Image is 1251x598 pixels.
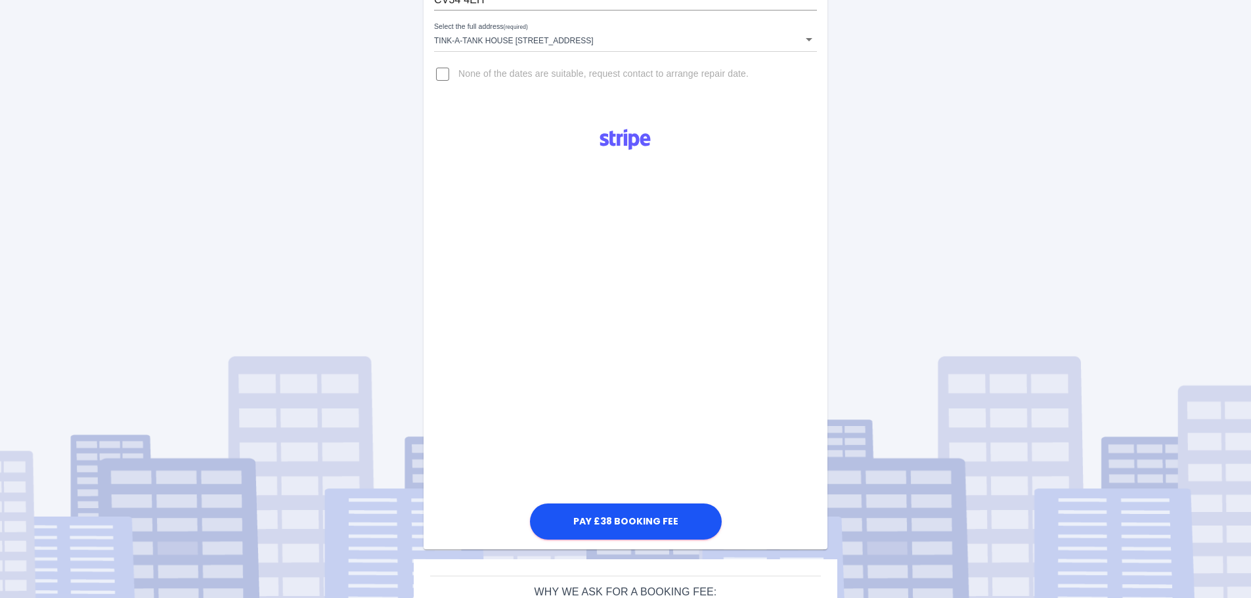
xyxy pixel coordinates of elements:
small: (required) [504,24,528,30]
div: Tink-A-Tank House [STREET_ADDRESS] [434,28,817,51]
label: Select the full address [434,22,528,32]
span: None of the dates are suitable, request contact to arrange repair date. [458,68,749,81]
img: Logo [592,124,658,156]
button: Pay £38 Booking Fee [530,503,722,540]
iframe: Secure payment input frame [527,159,724,500]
